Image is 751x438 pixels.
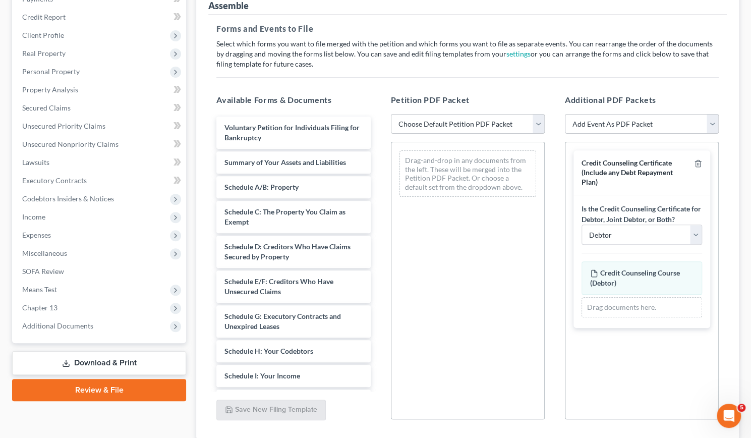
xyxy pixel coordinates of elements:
[22,285,57,294] span: Means Test
[216,94,370,106] h5: Available Forms & Documents
[582,297,702,317] div: Drag documents here.
[565,94,719,106] h5: Additional PDF Packets
[506,49,531,58] a: settings
[224,371,300,380] span: Schedule I: Your Income
[582,203,702,225] label: Is the Credit Counseling Certificate for Debtor, Joint Debtor, or Both?
[717,404,741,428] iframe: Intercom live chat
[14,153,186,172] a: Lawsuits
[22,67,80,76] span: Personal Property
[12,379,186,401] a: Review & File
[14,172,186,190] a: Executory Contracts
[737,404,745,412] span: 5
[22,49,66,58] span: Real Property
[224,207,345,226] span: Schedule C: The Property You Claim as Exempt
[22,31,64,39] span: Client Profile
[12,351,186,375] a: Download & Print
[224,123,360,142] span: Voluntary Petition for Individuals Filing for Bankruptcy
[22,13,66,21] span: Credit Report
[14,262,186,281] a: SOFA Review
[22,194,114,203] span: Codebtors Insiders & Notices
[216,23,719,35] h5: Forms and Events to File
[216,400,326,421] button: Save New Filing Template
[216,39,719,69] p: Select which forms you want to file merged with the petition and which forms you want to file as ...
[224,183,299,191] span: Schedule A/B: Property
[22,85,78,94] span: Property Analysis
[391,95,470,104] span: Petition PDF Packet
[582,158,673,186] span: Credit Counseling Certificate (Include any Debt Repayment Plan)
[399,150,536,197] div: Drag-and-drop in any documents from the left. These will be merged into the Petition PDF Packet. ...
[22,140,119,148] span: Unsecured Nonpriority Claims
[22,176,87,185] span: Executory Contracts
[14,99,186,117] a: Secured Claims
[14,8,186,26] a: Credit Report
[22,321,93,330] span: Additional Documents
[22,267,64,276] span: SOFA Review
[14,135,186,153] a: Unsecured Nonpriority Claims
[22,103,71,112] span: Secured Claims
[22,249,67,257] span: Miscellaneous
[590,268,680,287] span: Credit Counseling Course (Debtor)
[14,117,186,135] a: Unsecured Priority Claims
[224,242,351,261] span: Schedule D: Creditors Who Have Claims Secured by Property
[22,158,49,167] span: Lawsuits
[22,303,57,312] span: Chapter 13
[22,212,45,221] span: Income
[224,347,313,355] span: Schedule H: Your Codebtors
[224,312,341,331] span: Schedule G: Executory Contracts and Unexpired Leases
[22,231,51,239] span: Expenses
[224,277,333,296] span: Schedule E/F: Creditors Who Have Unsecured Claims
[224,158,346,167] span: Summary of Your Assets and Liabilities
[14,81,186,99] a: Property Analysis
[22,122,105,130] span: Unsecured Priority Claims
